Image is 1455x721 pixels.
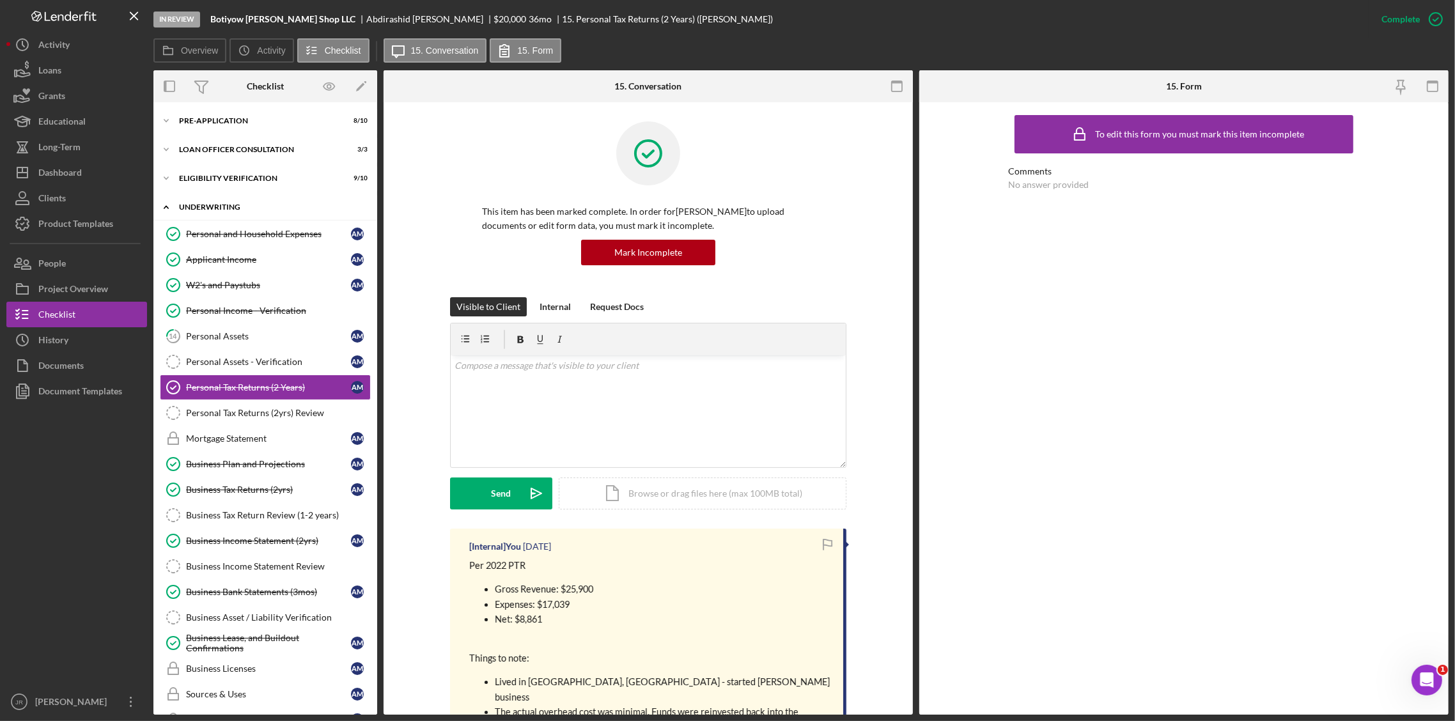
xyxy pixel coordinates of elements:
[160,323,371,349] a: 14Personal AssetsAM
[153,38,226,63] button: Overview
[351,432,364,445] div: A M
[529,14,552,24] div: 36 mo
[38,160,82,189] div: Dashboard
[450,477,552,509] button: Send
[38,327,68,356] div: History
[469,541,521,552] div: [Internal] You
[160,451,371,477] a: Business Plan and ProjectionsAM
[160,375,371,400] a: Personal Tax Returns (2 Years)AM
[160,630,371,656] a: Business Lease, and Buildout ConfirmationsAM
[351,381,364,394] div: A M
[351,355,364,368] div: A M
[6,32,147,58] a: Activity
[160,400,371,426] a: Personal Tax Returns (2yrs) Review
[6,134,147,160] button: Long-Term
[540,297,571,316] div: Internal
[351,637,364,649] div: A M
[6,276,147,302] button: Project Overview
[495,614,542,624] span: Net: $8,861
[1369,6,1449,32] button: Complete
[590,297,644,316] div: Request Docs
[186,229,351,239] div: Personal and Household Expenses
[345,174,368,182] div: 9 / 10
[186,633,351,653] div: Business Lease, and Buildout Confirmations
[584,297,650,316] button: Request Docs
[325,45,361,56] label: Checklist
[456,297,520,316] div: Visible to Client
[186,612,370,623] div: Business Asset / Liability Verification
[160,656,371,681] a: Business LicensesAM
[160,579,371,605] a: Business Bank Statements (3mos)AM
[469,653,529,663] span: Things to note:
[179,146,336,153] div: Loan Officer Consultation
[186,510,370,520] div: Business Tax Return Review (1-2 years)
[160,502,371,528] a: Business Tax Return Review (1-2 years)
[186,536,351,546] div: Business Income Statement (2yrs)
[517,45,553,56] label: 15. Form
[257,45,285,56] label: Activity
[186,331,351,341] div: Personal Assets
[181,45,218,56] label: Overview
[153,12,200,27] div: In Review
[186,433,351,444] div: Mortgage Statement
[533,297,577,316] button: Internal
[490,38,561,63] button: 15. Form
[160,605,371,630] a: Business Asset / Liability Verification
[1438,665,1448,675] span: 1
[345,117,368,125] div: 8 / 10
[38,32,70,61] div: Activity
[160,426,371,451] a: Mortgage StatementAM
[6,302,147,327] button: Checklist
[297,38,370,63] button: Checklist
[482,205,814,233] p: This item has been marked complete. In order for [PERSON_NAME] to upload documents or edit form d...
[160,477,371,502] a: Business Tax Returns (2yrs)AM
[6,689,147,715] button: JR[PERSON_NAME]
[494,13,527,24] span: $20,000
[160,221,371,247] a: Personal and Household ExpensesAM
[179,203,361,211] div: Underwriting
[563,14,774,24] div: 15. Personal Tax Returns (2 Years) ([PERSON_NAME])
[1008,166,1360,176] div: Comments
[186,689,351,699] div: Sources & Uses
[6,211,147,236] a: Product Templates
[6,109,147,134] button: Educational
[160,349,371,375] a: Personal Assets - VerificationAM
[6,185,147,211] button: Clients
[186,587,351,597] div: Business Bank Statements (3mos)
[38,302,75,330] div: Checklist
[495,584,593,594] span: Gross Revenue: $25,900
[186,280,351,290] div: W2's and Paystubs
[160,272,371,298] a: W2's and PaystubsAM
[186,663,351,674] div: Business Licenses
[6,378,147,404] button: Document Templates
[1412,665,1442,695] iframe: Intercom live chat
[15,699,23,706] text: JR
[38,353,84,382] div: Documents
[6,327,147,353] button: History
[38,251,66,279] div: People
[32,689,115,718] div: [PERSON_NAME]
[450,297,527,316] button: Visible to Client
[615,81,682,91] div: 15. Conversation
[38,378,122,407] div: Document Templates
[210,14,355,24] b: Botiyow [PERSON_NAME] Shop LLC
[492,477,511,509] div: Send
[160,681,371,707] a: Sources & UsesAM
[179,174,336,182] div: Eligibility Verification
[351,253,364,266] div: A M
[351,688,364,701] div: A M
[351,458,364,470] div: A M
[469,560,525,571] span: Per 2022 PTR
[351,483,364,496] div: A M
[411,45,479,56] label: 15. Conversation
[160,554,371,579] a: Business Income Statement Review
[1166,81,1202,91] div: 15. Form
[345,146,368,153] div: 3 / 3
